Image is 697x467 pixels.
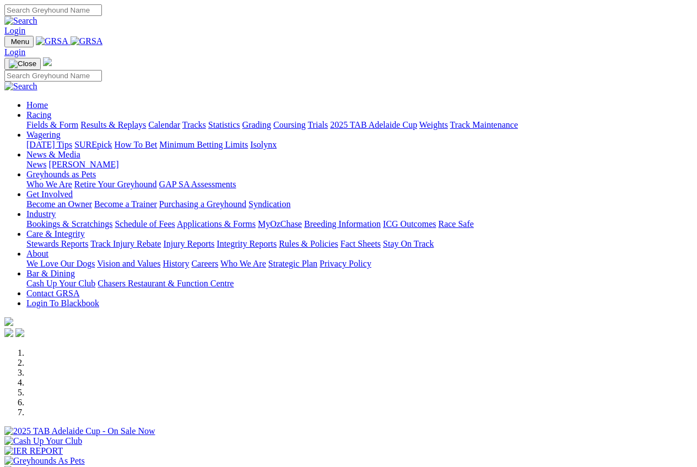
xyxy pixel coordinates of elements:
[4,47,25,57] a: Login
[115,140,158,149] a: How To Bet
[4,436,82,446] img: Cash Up Your Club
[26,279,693,289] div: Bar & Dining
[15,328,24,337] img: twitter.svg
[4,26,25,35] a: Login
[4,16,37,26] img: Search
[26,289,79,298] a: Contact GRSA
[4,456,85,466] img: Greyhounds As Pets
[159,199,246,209] a: Purchasing a Greyhound
[4,4,102,16] input: Search
[94,199,157,209] a: Become a Trainer
[26,229,85,238] a: Care & Integrity
[26,180,693,189] div: Greyhounds as Pets
[74,140,112,149] a: SUREpick
[330,120,417,129] a: 2025 TAB Adelaide Cup
[4,70,102,82] input: Search
[248,199,290,209] a: Syndication
[26,110,51,120] a: Racing
[26,189,73,199] a: Get Involved
[97,259,160,268] a: Vision and Values
[26,160,693,170] div: News & Media
[48,160,118,169] a: [PERSON_NAME]
[26,209,56,219] a: Industry
[26,160,46,169] a: News
[438,219,473,229] a: Race Safe
[163,259,189,268] a: History
[208,120,240,129] a: Statistics
[26,239,88,248] a: Stewards Reports
[4,36,34,47] button: Toggle navigation
[217,239,277,248] a: Integrity Reports
[43,57,52,66] img: logo-grsa-white.png
[115,219,175,229] a: Schedule of Fees
[4,317,13,326] img: logo-grsa-white.png
[159,140,248,149] a: Minimum Betting Limits
[383,219,436,229] a: ICG Outcomes
[250,140,277,149] a: Isolynx
[26,140,72,149] a: [DATE] Tips
[159,180,236,189] a: GAP SA Assessments
[341,239,381,248] a: Fact Sheets
[273,120,306,129] a: Coursing
[4,426,155,436] img: 2025 TAB Adelaide Cup - On Sale Now
[26,120,78,129] a: Fields & Form
[26,120,693,130] div: Racing
[26,170,96,179] a: Greyhounds as Pets
[182,120,206,129] a: Tracks
[191,259,218,268] a: Careers
[26,259,95,268] a: We Love Our Dogs
[258,219,302,229] a: MyOzChase
[26,150,80,159] a: News & Media
[242,120,271,129] a: Grading
[320,259,371,268] a: Privacy Policy
[26,219,112,229] a: Bookings & Scratchings
[4,82,37,91] img: Search
[4,58,41,70] button: Toggle navigation
[71,36,103,46] img: GRSA
[307,120,328,129] a: Trials
[26,279,95,288] a: Cash Up Your Club
[148,120,180,129] a: Calendar
[11,37,29,46] span: Menu
[4,328,13,337] img: facebook.svg
[419,120,448,129] a: Weights
[98,279,234,288] a: Chasers Restaurant & Function Centre
[90,239,161,248] a: Track Injury Rebate
[26,239,693,249] div: Care & Integrity
[26,298,99,308] a: Login To Blackbook
[26,219,693,229] div: Industry
[9,59,36,68] img: Close
[26,140,693,150] div: Wagering
[26,130,61,139] a: Wagering
[450,120,518,129] a: Track Maintenance
[163,239,214,248] a: Injury Reports
[26,199,693,209] div: Get Involved
[80,120,146,129] a: Results & Replays
[36,36,68,46] img: GRSA
[268,259,317,268] a: Strategic Plan
[383,239,434,248] a: Stay On Track
[74,180,157,189] a: Retire Your Greyhound
[26,199,92,209] a: Become an Owner
[279,239,338,248] a: Rules & Policies
[26,180,72,189] a: Who We Are
[220,259,266,268] a: Who We Are
[304,219,381,229] a: Breeding Information
[26,259,693,269] div: About
[4,446,63,456] img: IER REPORT
[26,269,75,278] a: Bar & Dining
[26,249,48,258] a: About
[26,100,48,110] a: Home
[177,219,256,229] a: Applications & Forms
